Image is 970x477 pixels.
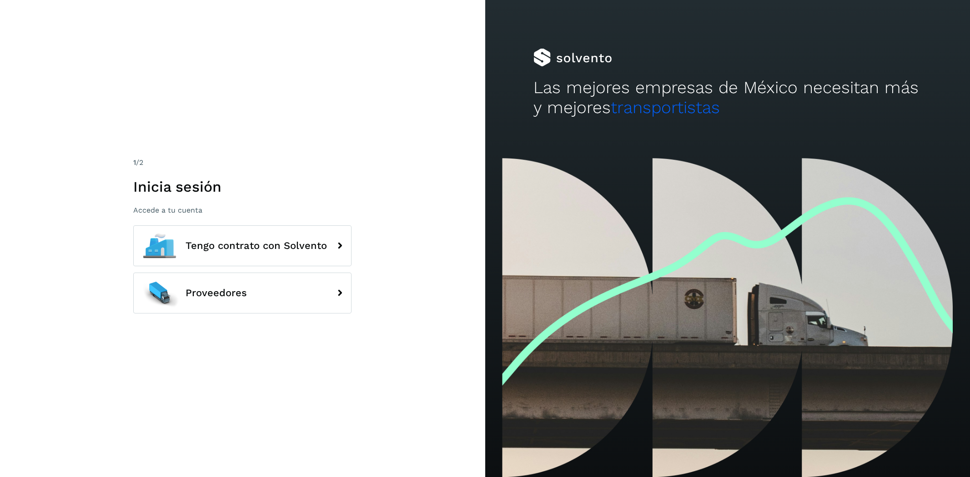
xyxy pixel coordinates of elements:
[611,98,720,117] span: transportistas
[133,206,352,214] p: Accede a tu cuenta
[133,157,352,168] div: /2
[186,240,327,251] span: Tengo contrato con Solvento
[133,225,352,266] button: Tengo contrato con Solvento
[533,78,921,118] h2: Las mejores empresas de México necesitan más y mejores
[133,178,352,195] h1: Inicia sesión
[186,288,247,298] span: Proveedores
[133,273,352,313] button: Proveedores
[133,158,136,167] span: 1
